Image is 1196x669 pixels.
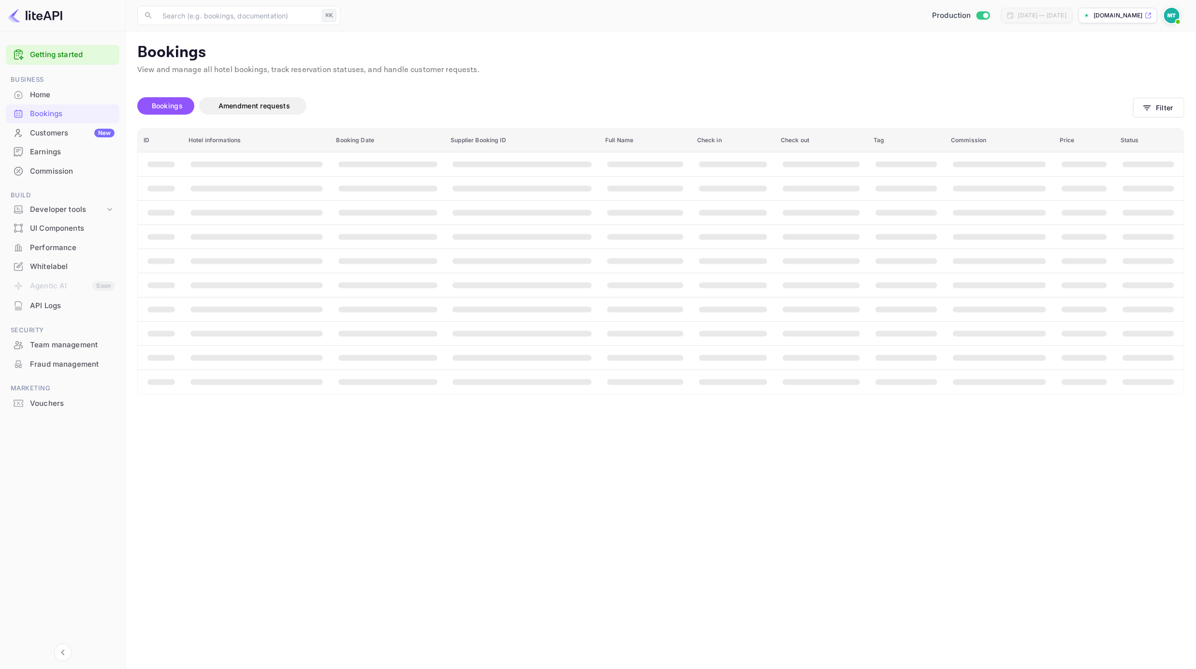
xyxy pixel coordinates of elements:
span: Production [932,10,971,21]
span: Marketing [6,383,119,394]
th: Check in [691,129,775,152]
button: Collapse navigation [54,644,72,661]
div: Earnings [30,147,115,158]
div: Customers [30,128,115,139]
p: View and manage all hotel bookings, track reservation statuses, and handle customer requests. [137,64,1184,76]
p: [DOMAIN_NAME] [1094,11,1143,20]
div: Performance [6,238,119,257]
th: ID [138,129,183,152]
div: Vouchers [30,398,115,409]
div: Home [6,86,119,104]
th: Tag [868,129,945,152]
a: API Logs [6,297,119,314]
a: Whitelabel [6,257,119,275]
div: Performance [30,242,115,253]
span: Security [6,325,119,336]
span: Bookings [152,102,183,110]
a: UI Components [6,219,119,237]
div: Vouchers [6,394,119,413]
img: Marcin Teodoru [1164,8,1180,23]
table: booking table [138,129,1184,394]
a: Home [6,86,119,104]
a: Team management [6,336,119,354]
a: Bookings [6,104,119,122]
a: Performance [6,238,119,256]
div: New [94,129,115,137]
div: API Logs [30,300,115,312]
div: Developer tools [30,204,105,215]
th: Hotel informations [183,129,331,152]
th: Booking Date [331,129,445,152]
div: Commission [6,162,119,181]
img: LiteAPI logo [8,8,62,23]
div: Developer tools [6,201,119,218]
span: Build [6,190,119,201]
div: CustomersNew [6,124,119,143]
div: Earnings [6,143,119,162]
div: ⌘K [322,9,336,22]
th: Supplier Booking ID [445,129,599,152]
p: Bookings [137,43,1184,62]
div: UI Components [6,219,119,238]
span: Business [6,74,119,85]
div: account-settings tabs [137,97,1133,115]
div: Whitelabel [30,261,115,272]
div: Home [30,89,115,101]
input: Search (e.g. bookings, documentation) [157,6,318,25]
div: [DATE] — [DATE] [1018,11,1066,20]
div: UI Components [30,223,115,234]
div: Team management [6,336,119,355]
div: Getting started [6,45,119,65]
div: Team management [30,340,115,351]
div: Bookings [6,104,119,123]
div: API Logs [6,297,119,315]
a: Earnings [6,143,119,161]
div: Fraud management [30,359,115,370]
th: Check out [775,129,868,152]
a: Fraud management [6,355,119,373]
th: Full Name [599,129,691,152]
a: Getting started [30,49,115,60]
button: Filter [1133,98,1184,118]
a: Commission [6,162,119,180]
th: Status [1115,129,1184,152]
span: Amendment requests [219,102,290,110]
th: Price [1054,129,1115,152]
div: Switch to Sandbox mode [928,10,993,21]
a: Vouchers [6,394,119,412]
div: Bookings [30,108,115,119]
th: Commission [945,129,1054,152]
div: Commission [30,166,115,177]
a: CustomersNew [6,124,119,142]
div: Fraud management [6,355,119,374]
div: Whitelabel [6,257,119,276]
